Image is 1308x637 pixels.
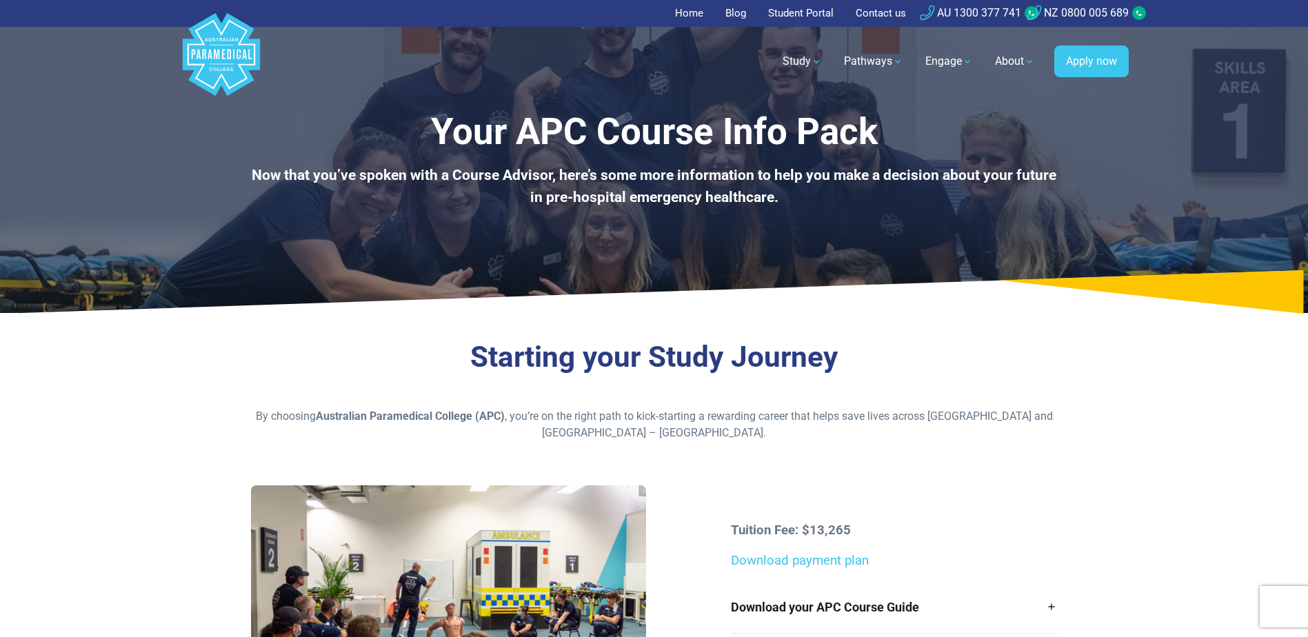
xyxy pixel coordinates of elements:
a: About [987,42,1043,81]
a: NZ 0800 005 689 [1027,6,1129,19]
a: Engage [917,42,981,81]
p: By choosing , you’re on the right path to kick-starting a rewarding career that helps save lives ... [251,408,1058,441]
a: Download your APC Course Guide [731,581,1057,633]
a: Study [774,42,830,81]
h3: Starting your Study Journey [251,340,1058,375]
a: Pathways [836,42,912,81]
a: Download payment plan [731,553,869,568]
b: Now that you’ve spoken with a Course Advisor, here’s some more information to help you make a dec... [252,167,1056,205]
a: Apply now [1054,45,1129,77]
strong: Australian Paramedical College (APC) [316,410,505,423]
a: AU 1300 377 741 [920,6,1021,19]
a: Australian Paramedical College [180,27,263,97]
h1: Your APC Course Info Pack [251,110,1058,154]
strong: Tuition Fee: $13,265 [731,523,851,538]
